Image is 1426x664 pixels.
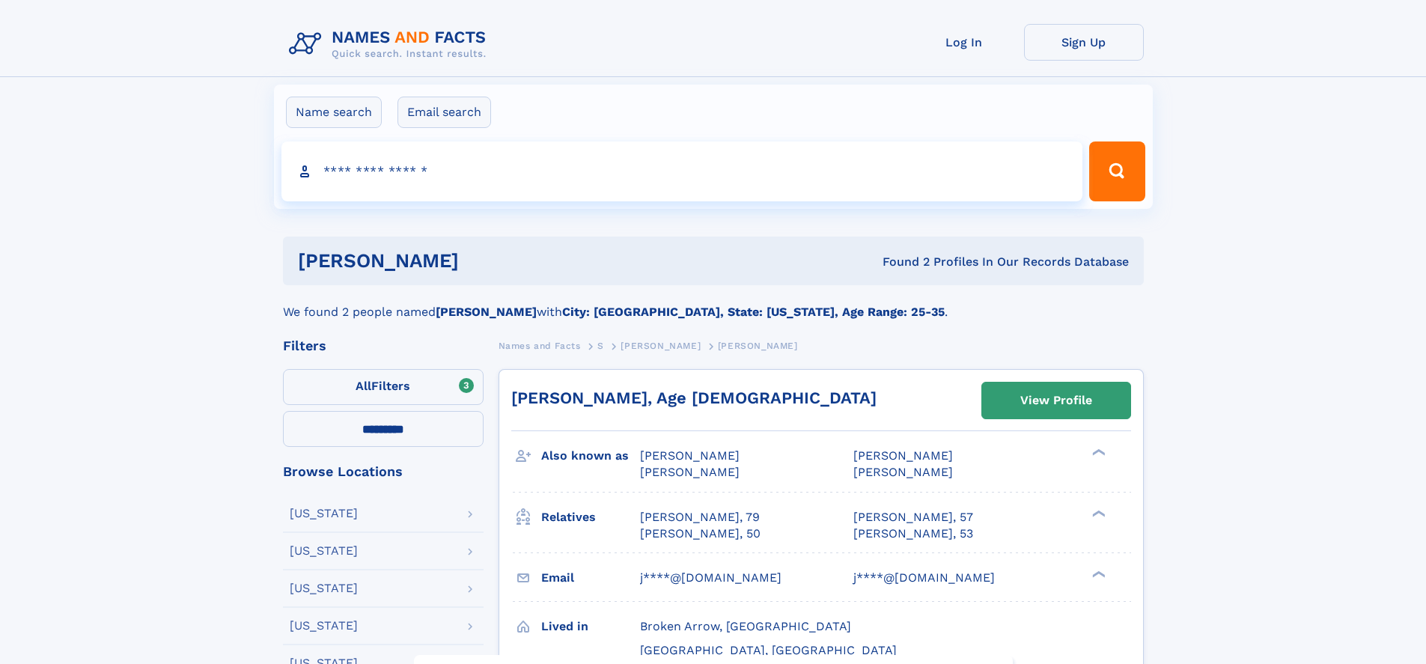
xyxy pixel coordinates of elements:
[640,465,740,479] span: [PERSON_NAME]
[511,389,877,407] a: [PERSON_NAME], Age [DEMOGRAPHIC_DATA]
[541,443,640,469] h3: Also known as
[1088,508,1106,518] div: ❯
[621,341,701,351] span: [PERSON_NAME]
[356,379,371,393] span: All
[1088,448,1106,457] div: ❯
[286,97,382,128] label: Name search
[640,526,761,542] a: [PERSON_NAME], 50
[621,336,701,355] a: [PERSON_NAME]
[436,305,537,319] b: [PERSON_NAME]
[298,252,671,270] h1: [PERSON_NAME]
[640,448,740,463] span: [PERSON_NAME]
[640,509,760,526] a: [PERSON_NAME], 79
[853,509,973,526] a: [PERSON_NAME], 57
[283,285,1144,321] div: We found 2 people named with .
[1024,24,1144,61] a: Sign Up
[283,24,499,64] img: Logo Names and Facts
[853,448,953,463] span: [PERSON_NAME]
[718,341,798,351] span: [PERSON_NAME]
[281,141,1083,201] input: search input
[904,24,1024,61] a: Log In
[290,508,358,520] div: [US_STATE]
[1089,141,1145,201] button: Search Button
[290,620,358,632] div: [US_STATE]
[397,97,491,128] label: Email search
[541,505,640,530] h3: Relatives
[640,619,851,633] span: Broken Arrow, [GEOGRAPHIC_DATA]
[499,336,581,355] a: Names and Facts
[283,465,484,478] div: Browse Locations
[541,565,640,591] h3: Email
[853,526,973,542] a: [PERSON_NAME], 53
[597,336,604,355] a: S
[541,614,640,639] h3: Lived in
[671,254,1129,270] div: Found 2 Profiles In Our Records Database
[562,305,945,319] b: City: [GEOGRAPHIC_DATA], State: [US_STATE], Age Range: 25-35
[1088,569,1106,579] div: ❯
[640,643,897,657] span: [GEOGRAPHIC_DATA], [GEOGRAPHIC_DATA]
[283,369,484,405] label: Filters
[1020,383,1092,418] div: View Profile
[982,383,1130,418] a: View Profile
[290,545,358,557] div: [US_STATE]
[283,339,484,353] div: Filters
[290,582,358,594] div: [US_STATE]
[597,341,604,351] span: S
[853,465,953,479] span: [PERSON_NAME]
